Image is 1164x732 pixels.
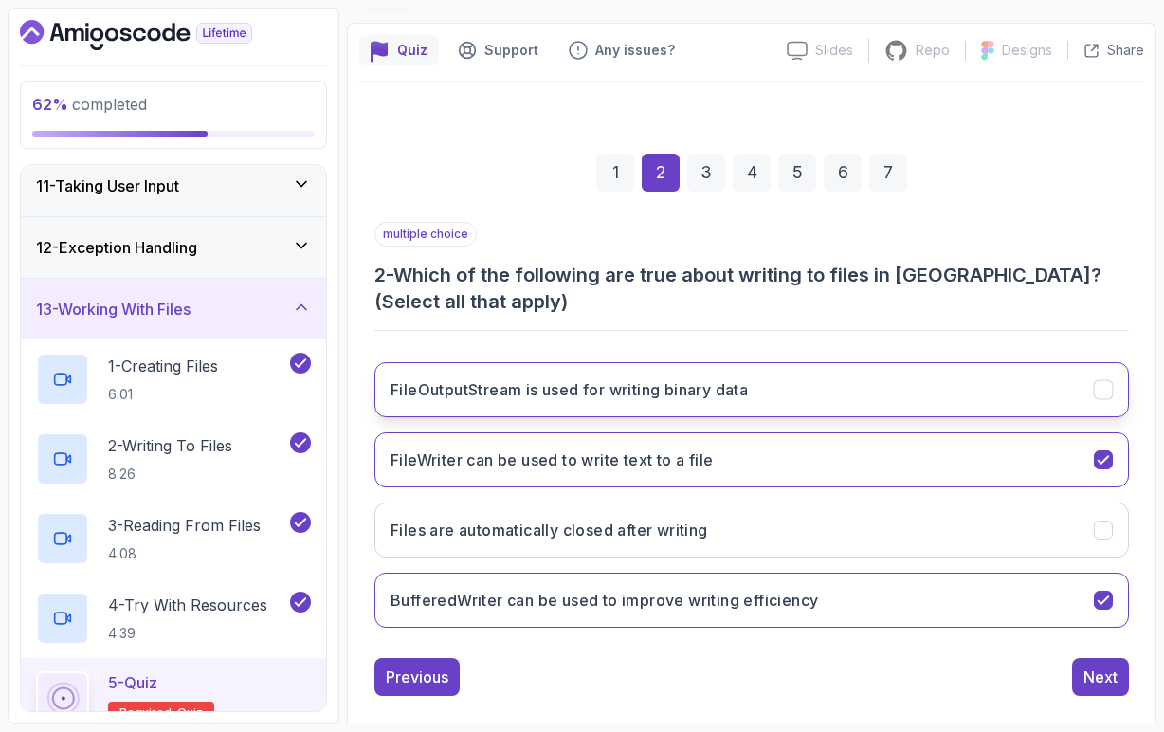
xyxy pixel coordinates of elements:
[374,362,1129,417] button: FileOutputStream is used for writing binary data
[36,512,311,565] button: 3-Reading From Files4:08
[36,298,191,320] h3: 13 - Working With Files
[374,503,1129,558] button: Files are automatically closed after writing
[557,35,686,65] button: Feedback button
[108,465,232,484] p: 8:26
[36,236,197,259] h3: 12 - Exception Handling
[374,262,1129,315] h3: 2 - Which of the following are true about writing to files in [GEOGRAPHIC_DATA]? (Select all that...
[687,154,725,192] div: 3
[36,432,311,485] button: 2-Writing To Files8:26
[108,385,218,404] p: 6:01
[374,658,460,696] button: Previous
[21,217,326,278] button: 12-Exception Handling
[916,41,950,60] p: Repo
[1072,658,1129,696] button: Next
[824,154,862,192] div: 6
[36,671,311,724] button: 5-QuizRequired-quiz
[386,666,448,688] div: Previous
[733,154,771,192] div: 4
[108,671,157,694] p: 5 - Quiz
[446,35,550,65] button: Support button
[21,156,326,216] button: 11-Taking User Input
[596,154,634,192] div: 1
[391,378,748,401] h3: FileOutputStream is used for writing binary data
[359,35,439,65] button: quiz button
[397,41,427,60] p: Quiz
[119,705,177,721] span: Required-
[177,705,203,721] span: quiz
[108,544,261,563] p: 4:08
[108,355,218,377] p: 1 - Creating Files
[391,519,708,541] h3: Files are automatically closed after writing
[32,95,68,114] span: 62 %
[391,448,713,471] h3: FileWriter can be used to write text to a file
[108,434,232,457] p: 2 - Writing To Files
[20,20,296,50] a: Dashboard
[108,594,267,616] p: 4 - Try With Resources
[595,41,675,60] p: Any issues?
[374,222,477,247] p: multiple choice
[869,154,907,192] div: 7
[391,589,818,612] h3: BufferedWriter can be used to improve writing efficiency
[1002,41,1052,60] p: Designs
[108,514,261,537] p: 3 - Reading From Files
[36,174,179,197] h3: 11 - Taking User Input
[815,41,853,60] p: Slides
[1107,41,1144,60] p: Share
[21,279,326,339] button: 13-Working With Files
[32,95,147,114] span: completed
[374,432,1129,487] button: FileWriter can be used to write text to a file
[642,154,680,192] div: 2
[778,154,816,192] div: 5
[36,353,311,406] button: 1-Creating Files6:01
[1083,666,1118,688] div: Next
[36,592,311,645] button: 4-Try With Resources4:39
[374,573,1129,628] button: BufferedWriter can be used to improve writing efficiency
[108,624,267,643] p: 4:39
[484,41,538,60] p: Support
[1067,41,1144,60] button: Share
